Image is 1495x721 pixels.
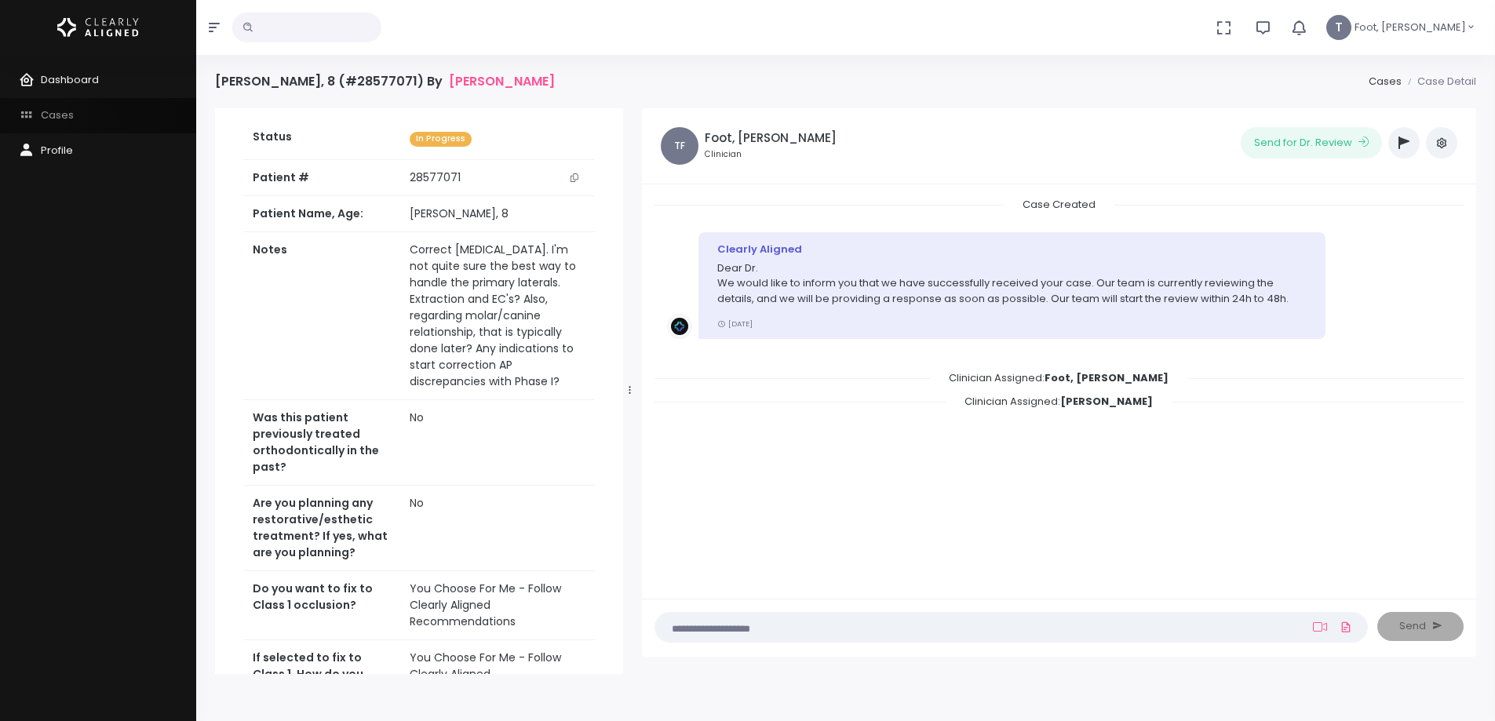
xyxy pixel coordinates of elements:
span: Clinician Assigned: [946,389,1172,413]
th: Was this patient previously treated orthodontically in the past? [243,400,400,486]
small: Clinician [705,148,837,161]
span: T [1326,15,1351,40]
small: [DATE] [717,319,753,329]
td: You Choose For Me - Follow Clearly Aligned Recommendations [400,571,595,640]
th: Are you planning any restorative/esthetic treatment? If yes, what are you planning? [243,486,400,571]
div: scrollable content [215,108,623,674]
a: [PERSON_NAME] [449,74,555,89]
td: No [400,486,595,571]
th: Do you want to fix to Class 1 occlusion? [243,571,400,640]
p: Dear Dr. We would like to inform you that we have successfully received your case. Our team is cu... [717,260,1307,307]
td: Correct [MEDICAL_DATA]. I'm not quite sure the best way to handle the primary laterals. Extractio... [400,232,595,400]
img: Logo Horizontal [57,11,139,44]
th: Status [243,119,400,159]
span: Profile [41,143,73,158]
div: Clearly Aligned [717,242,1307,257]
span: Case Created [1004,192,1114,217]
h5: Foot, [PERSON_NAME] [705,131,837,145]
li: Case Detail [1402,74,1476,89]
th: If selected to fix to Class 1, How do you prefer to treat it? [243,640,400,709]
td: You Choose For Me - Follow Clearly Aligned Recommendations [400,640,595,709]
span: Foot, [PERSON_NAME] [1355,20,1466,35]
th: Patient # [243,159,400,196]
td: [PERSON_NAME], 8 [400,196,595,232]
span: Clinician Assigned: [930,366,1187,390]
a: Add Loom Video [1310,621,1330,633]
button: Send for Dr. Review [1241,127,1382,158]
th: Notes [243,232,400,400]
span: In Progress [410,132,472,147]
th: Patient Name, Age: [243,196,400,232]
td: 28577071 [400,160,595,196]
a: Add Files [1336,613,1355,641]
h4: [PERSON_NAME], 8 (#28577071) By [215,74,555,89]
b: [PERSON_NAME] [1060,394,1153,409]
b: Foot, [PERSON_NAME] [1045,370,1169,385]
a: Cases [1369,74,1402,89]
span: Cases [41,107,74,122]
td: No [400,400,595,486]
span: Dashboard [41,72,99,87]
span: TF [661,127,698,165]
